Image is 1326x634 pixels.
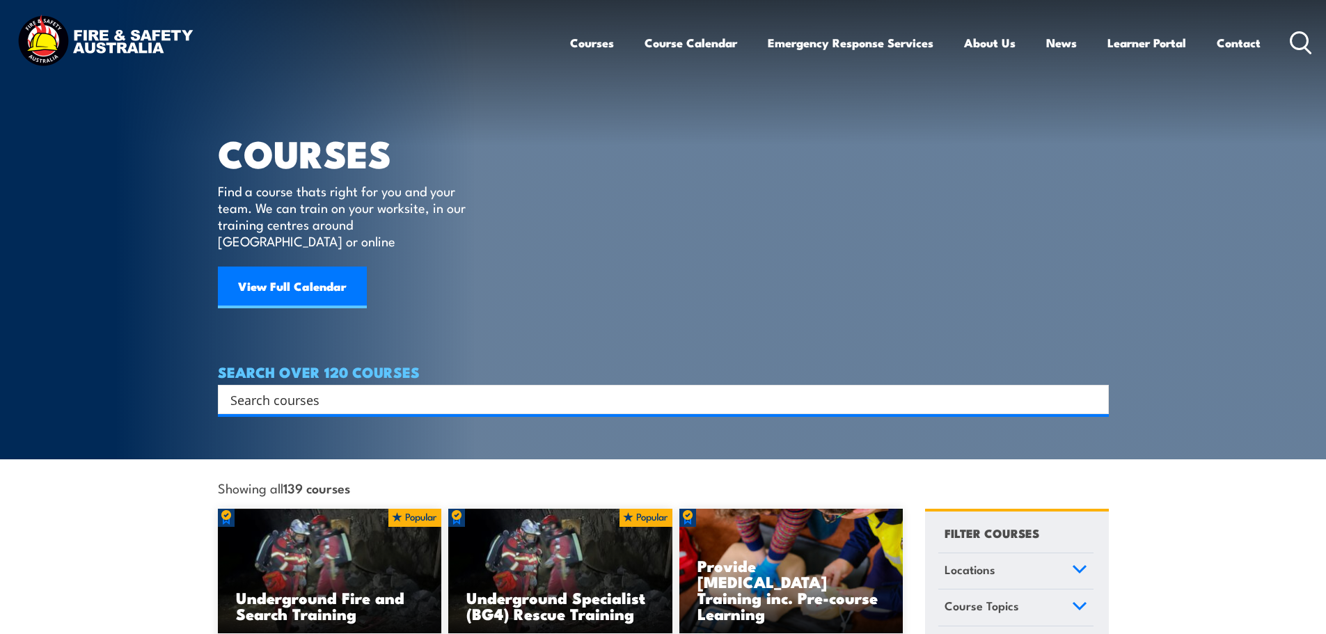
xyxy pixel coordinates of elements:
span: Course Topics [945,596,1019,615]
img: Underground mine rescue [448,509,672,634]
img: Low Voltage Rescue and Provide CPR [679,509,903,634]
button: Search magnifier button [1084,390,1104,409]
a: Provide [MEDICAL_DATA] Training inc. Pre-course Learning [679,509,903,634]
a: Contact [1217,24,1261,61]
h4: FILTER COURSES [945,523,1039,542]
a: About Us [964,24,1016,61]
span: Locations [945,560,995,579]
form: Search form [233,390,1081,409]
h4: SEARCH OVER 120 COURSES [218,364,1109,379]
strong: 139 courses [283,478,350,497]
h3: Provide [MEDICAL_DATA] Training inc. Pre-course Learning [697,557,885,621]
a: Course Calendar [645,24,737,61]
a: Underground Specialist (BG4) Rescue Training [448,509,672,634]
a: Course Topics [938,589,1094,626]
img: Underground mine rescue [218,509,442,634]
span: Showing all [218,480,350,495]
a: View Full Calendar [218,267,367,308]
h3: Underground Fire and Search Training [236,589,424,621]
h3: Underground Specialist (BG4) Rescue Training [466,589,654,621]
a: Courses [570,24,614,61]
h1: COURSES [218,136,486,169]
p: Find a course thats right for you and your team. We can train on your worksite, in our training c... [218,182,472,249]
input: Search input [230,389,1078,410]
a: News [1046,24,1077,61]
a: Emergency Response Services [768,24,933,61]
a: Learner Portal [1107,24,1186,61]
a: Underground Fire and Search Training [218,509,442,634]
a: Locations [938,553,1094,589]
